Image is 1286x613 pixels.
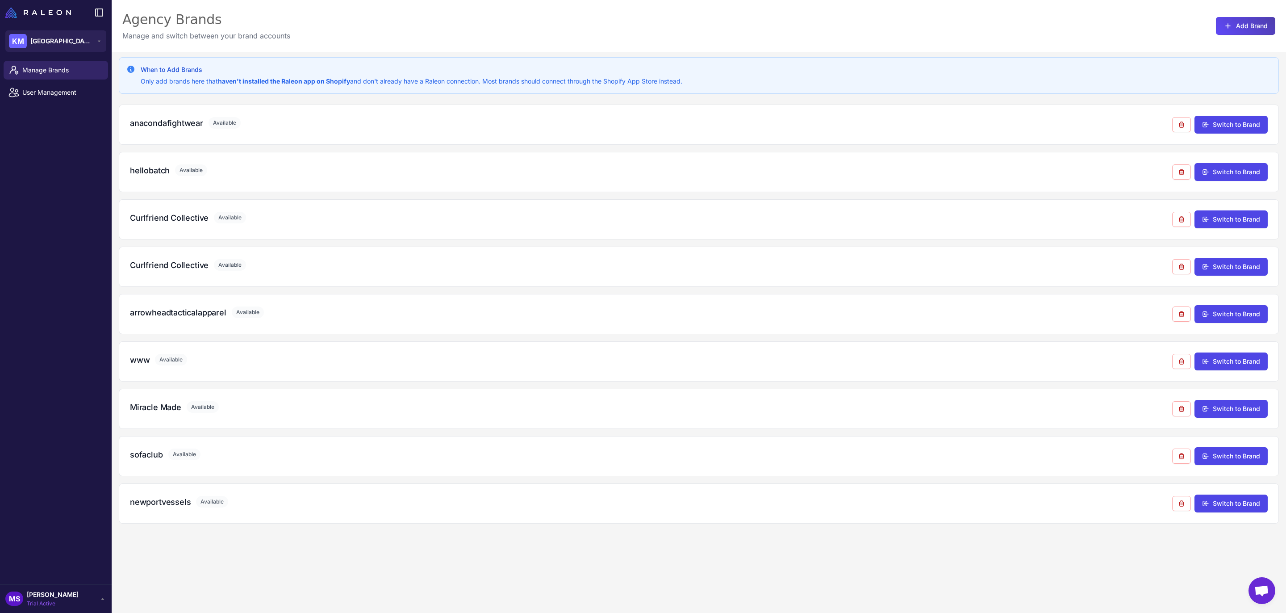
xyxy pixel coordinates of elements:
button: Add Brand [1216,17,1275,35]
img: Raleon Logo [5,7,71,18]
button: Switch to Brand [1194,447,1268,465]
span: Available [214,212,246,223]
h3: newportvessels [130,496,191,508]
div: Open chat [1248,577,1275,604]
a: Manage Brands [4,61,108,80]
h3: www [130,354,150,366]
span: Available [168,449,200,460]
button: Remove from agency [1172,117,1191,132]
button: Switch to Brand [1194,163,1268,181]
strong: haven't installed the Raleon app on Shopify [218,77,350,85]
button: Switch to Brand [1194,116,1268,134]
h3: When to Add Brands [141,65,682,75]
div: Agency Brands [122,11,290,29]
button: Remove from agency [1172,259,1191,274]
div: MS [5,592,23,606]
span: Available [155,354,187,365]
button: Switch to Brand [1194,400,1268,418]
button: Switch to Brand [1194,495,1268,512]
p: Manage and switch between your brand accounts [122,30,290,41]
span: Trial Active [27,600,79,608]
span: [PERSON_NAME] [27,590,79,600]
button: Remove from agency [1172,496,1191,511]
span: Available [214,259,246,271]
button: Remove from agency [1172,354,1191,369]
span: Available [196,496,228,508]
div: KM [9,34,27,48]
a: Raleon Logo [5,7,75,18]
span: User Management [22,88,101,97]
button: Remove from agency [1172,449,1191,464]
h3: sofaclub [130,449,163,461]
span: Available [187,401,219,413]
button: Switch to Brand [1194,305,1268,323]
span: [GEOGRAPHIC_DATA] [30,36,93,46]
a: User Management [4,83,108,102]
span: Manage Brands [22,65,101,75]
button: Switch to Brand [1194,210,1268,228]
button: Remove from agency [1172,212,1191,227]
p: Only add brands here that and don't already have a Raleon connection. Most brands should connect ... [141,76,682,86]
h3: Curlfriend Collective [130,212,209,224]
button: Switch to Brand [1194,258,1268,276]
h3: arrowheadtacticalapparel [130,306,226,319]
span: Available [209,117,241,129]
h3: hellobatch [130,164,170,176]
span: Available [175,164,207,176]
span: Available [232,306,264,318]
button: Remove from agency [1172,164,1191,180]
h3: anacondafightwear [130,117,203,129]
h3: Curlfriend Collective [130,259,209,271]
button: Remove from agency [1172,401,1191,416]
button: Switch to Brand [1194,353,1268,370]
h3: Miracle Made [130,401,181,413]
button: KM[GEOGRAPHIC_DATA] [5,30,106,52]
button: Remove from agency [1172,306,1191,322]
